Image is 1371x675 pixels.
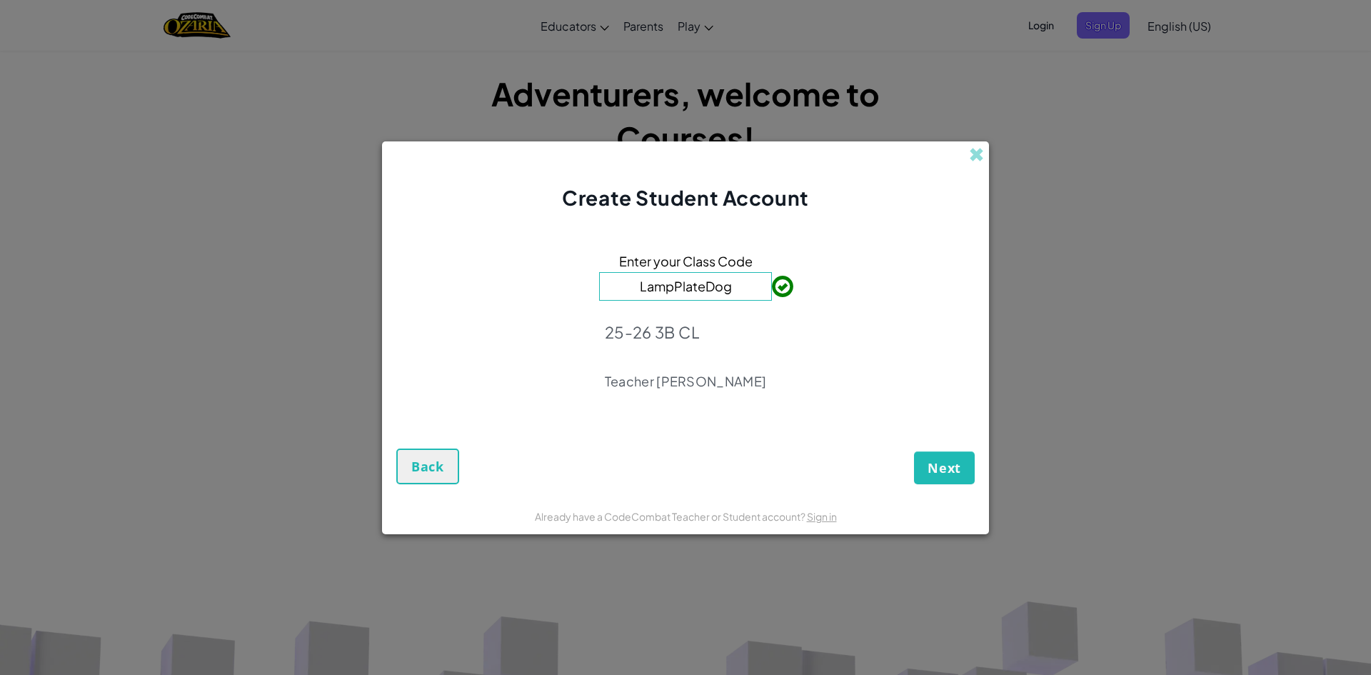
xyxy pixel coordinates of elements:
[396,449,459,484] button: Back
[562,185,808,210] span: Create Student Account
[928,459,961,476] span: Next
[914,451,975,484] button: Next
[619,251,753,271] span: Enter your Class Code
[807,510,837,523] a: Sign in
[605,373,766,390] p: Teacher [PERSON_NAME]
[411,458,444,475] span: Back
[605,322,766,342] p: 25-26 3B CL
[535,510,807,523] span: Already have a CodeCombat Teacher or Student account?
